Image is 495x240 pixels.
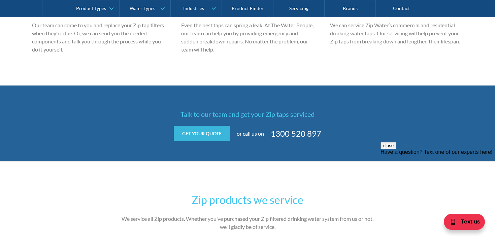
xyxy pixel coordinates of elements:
h2: Zip products we service [116,192,379,208]
p: or call us on [237,130,264,138]
p: We can service Zip Water’s commercial and residential drinking water taps. Our servicing will hel... [330,21,463,45]
iframe: podium webchat widget bubble [441,206,495,240]
div: Product Types [76,5,106,11]
h4: Talk to our team and get your Zip taps serviced [116,109,379,119]
div: Industries [183,5,204,11]
iframe: podium webchat widget prompt [381,142,495,215]
p: Our team can come to you and replace your Zip tap filters when they're due. Or, we can send you t... [32,21,165,54]
p: Even the best taps can spring a leak. At The Water People, our team can help you by providing eme... [181,21,314,54]
div: Water Types [130,5,155,11]
p: We service all Zip products. Whether you’ve purchased your Zip filtered drinking water system fro... [116,215,379,231]
a: Get your quote [174,126,230,141]
a: 1300 520 897 [271,128,321,140]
